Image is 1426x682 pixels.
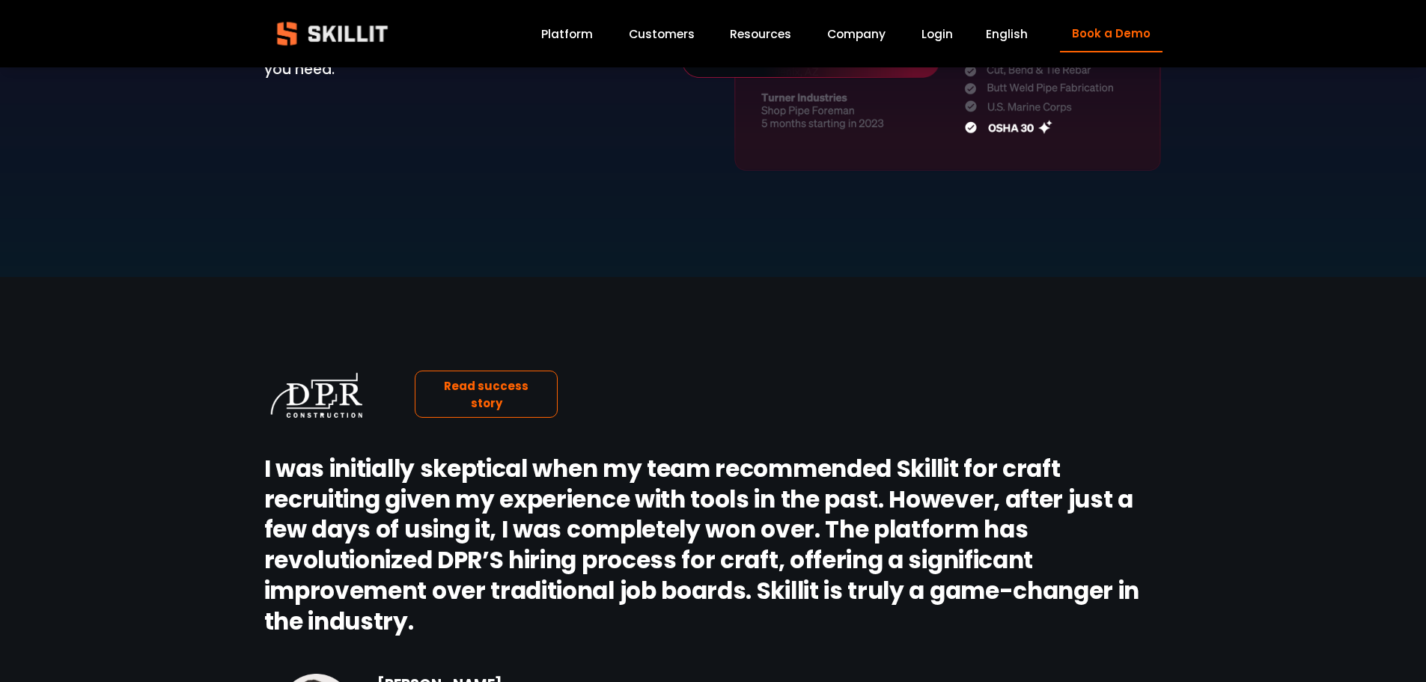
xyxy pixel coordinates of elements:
span: English [986,25,1028,43]
a: Login [921,24,953,44]
img: Skillit [264,11,400,56]
a: Platform [541,24,593,44]
a: Customers [629,24,695,44]
a: Read success story [415,371,558,418]
em: exact [385,36,425,56]
a: folder dropdown [730,24,791,44]
div: language picker [986,24,1028,44]
span: Resources [730,25,791,43]
a: Company [827,24,886,44]
a: Book a Demo [1060,16,1162,52]
strong: I was initially skeptical when my team recommended Skillit for craft recruiting given my experien... [264,452,1145,638]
